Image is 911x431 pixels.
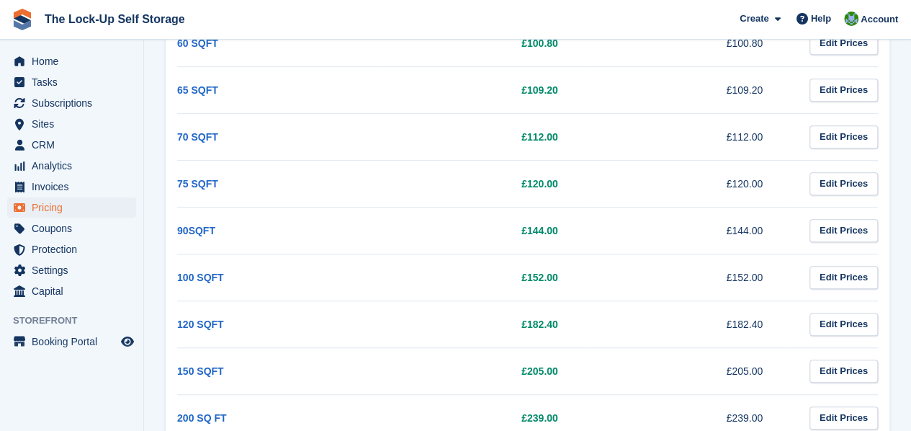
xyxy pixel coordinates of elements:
a: menu [7,177,136,197]
td: £152.00 [382,254,586,301]
a: Edit Prices [809,406,878,430]
td: £112.00 [382,113,586,160]
td: £144.00 [587,207,791,254]
a: menu [7,93,136,113]
a: menu [7,51,136,71]
td: £182.40 [587,301,791,347]
span: Storefront [13,314,143,328]
td: £112.00 [587,113,791,160]
span: Settings [32,260,118,280]
a: 150 SQFT [177,365,224,377]
td: £100.80 [587,19,791,66]
span: Help [811,12,831,26]
a: menu [7,218,136,239]
td: £152.00 [587,254,791,301]
span: Pricing [32,197,118,218]
a: Edit Prices [809,125,878,149]
a: Preview store [119,333,136,350]
img: Andrew Beer [844,12,858,26]
img: stora-icon-8386f47178a22dfd0bd8f6a31ec36ba5ce8667c1dd55bd0f319d3a0aa187defe.svg [12,9,33,30]
span: Capital [32,281,118,301]
span: Analytics [32,156,118,176]
a: Edit Prices [809,313,878,337]
span: Account [861,12,898,27]
a: 70 SQFT [177,131,218,143]
a: menu [7,156,136,176]
span: Sites [32,114,118,134]
a: Edit Prices [809,32,878,55]
a: menu [7,197,136,218]
a: 75 SQFT [177,178,218,190]
a: Edit Prices [809,360,878,383]
span: Home [32,51,118,71]
span: Invoices [32,177,118,197]
a: 90SQFT [177,225,215,236]
a: The Lock-Up Self Storage [39,7,191,31]
span: Tasks [32,72,118,92]
a: 100 SQFT [177,272,224,283]
span: Subscriptions [32,93,118,113]
td: £120.00 [587,160,791,207]
td: £205.00 [587,347,791,394]
span: Create [740,12,768,26]
span: Coupons [32,218,118,239]
a: menu [7,332,136,352]
td: £144.00 [382,207,586,254]
span: Booking Portal [32,332,118,352]
td: £205.00 [382,347,586,394]
span: CRM [32,135,118,155]
a: menu [7,135,136,155]
a: menu [7,114,136,134]
a: Edit Prices [809,219,878,243]
td: £120.00 [382,160,586,207]
a: Edit Prices [809,266,878,290]
a: menu [7,260,136,280]
td: £182.40 [382,301,586,347]
a: menu [7,239,136,259]
a: Edit Prices [809,79,878,102]
a: Edit Prices [809,172,878,196]
a: menu [7,281,136,301]
a: menu [7,72,136,92]
td: £100.80 [382,19,586,66]
td: £109.20 [382,66,586,113]
span: Protection [32,239,118,259]
a: 65 SQFT [177,84,218,96]
td: £109.20 [587,66,791,113]
a: 120 SQFT [177,319,224,330]
a: 60 SQFT [177,37,218,49]
a: 200 SQ FT [177,412,226,424]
